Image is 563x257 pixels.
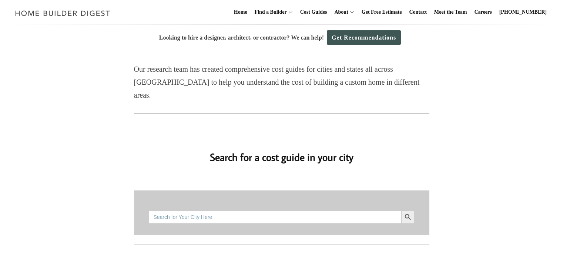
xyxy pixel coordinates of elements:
[406,0,429,24] a: Contact
[12,6,114,20] img: Home Builder Digest
[148,210,401,224] input: Search for Your City Here
[231,0,250,24] a: Home
[359,0,405,24] a: Get Free Estimate
[134,63,429,102] p: Our research team has created comprehensive cost guides for cities and states all across [GEOGRAP...
[331,0,348,24] a: About
[252,0,287,24] a: Find a Builder
[297,0,330,24] a: Cost Guides
[71,139,493,165] h2: Search for a cost guide in your city
[404,213,412,221] svg: Search
[431,0,470,24] a: Meet the Team
[472,0,495,24] a: Careers
[496,0,550,24] a: [PHONE_NUMBER]
[327,30,401,45] a: Get Recommendations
